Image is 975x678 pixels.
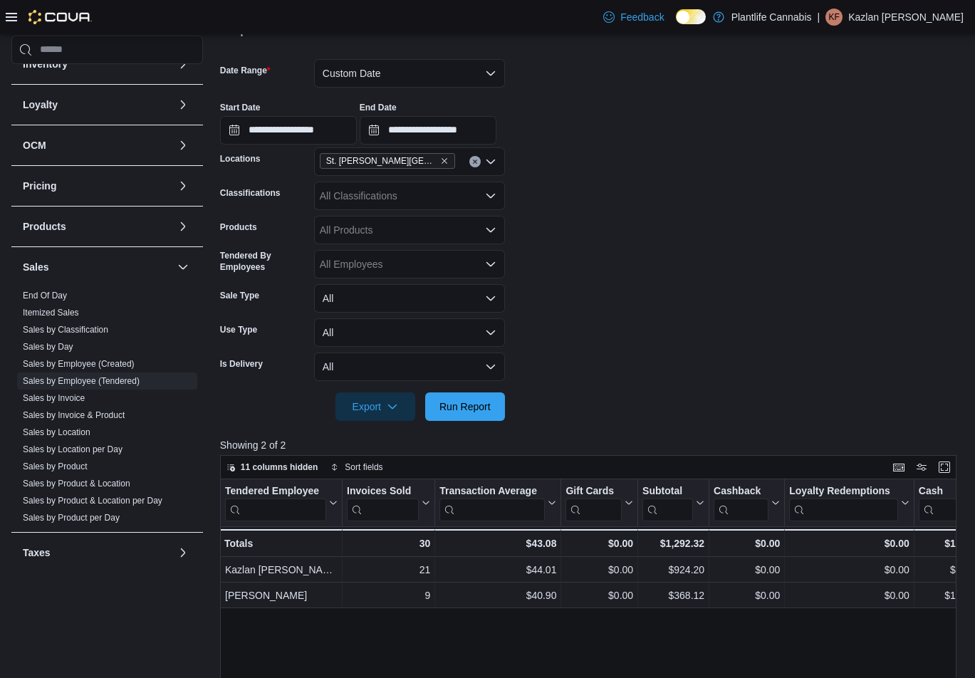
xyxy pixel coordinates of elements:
[225,484,338,521] button: Tendered Employee
[23,358,135,370] span: Sales by Employee (Created)
[174,177,192,194] button: Pricing
[620,10,664,24] span: Feedback
[345,461,382,473] span: Sort fields
[485,224,496,236] button: Open list of options
[23,307,79,318] span: Itemized Sales
[818,9,820,26] p: |
[936,459,953,476] button: Enter fullscreen
[28,10,92,24] img: Cova
[23,179,172,193] button: Pricing
[320,153,455,169] span: St. Albert - Jensen Lakes
[642,561,704,578] div: $924.20
[23,57,172,71] button: Inventory
[23,478,130,489] span: Sales by Product & Location
[23,513,120,523] a: Sales by Product per Day
[789,561,909,578] div: $0.00
[439,484,545,498] div: Transaction Average
[347,561,430,578] div: 21
[174,56,192,73] button: Inventory
[440,157,449,165] button: Remove St. Albert - Jensen Lakes from selection in this group
[23,444,122,455] span: Sales by Location per Day
[23,138,172,152] button: OCM
[23,410,125,420] a: Sales by Invoice & Product
[23,359,135,369] a: Sales by Employee (Created)
[347,535,430,552] div: 30
[23,179,56,193] h3: Pricing
[347,587,430,604] div: 9
[23,138,46,152] h3: OCM
[23,495,162,506] span: Sales by Product & Location per Day
[314,59,505,88] button: Custom Date
[23,427,90,438] span: Sales by Location
[326,154,437,168] span: St. [PERSON_NAME][GEOGRAPHIC_DATA]
[220,153,261,165] label: Locations
[23,219,172,234] button: Products
[642,535,704,552] div: $1,292.32
[789,484,909,521] button: Loyalty Redemptions
[642,587,704,604] div: $368.12
[325,459,388,476] button: Sort fields
[890,459,907,476] button: Keyboard shortcuts
[220,290,259,301] label: Sale Type
[23,461,88,471] a: Sales by Product
[23,393,85,403] a: Sales by Invoice
[23,546,51,560] h3: Taxes
[913,459,930,476] button: Display options
[344,392,407,421] span: Export
[220,221,257,233] label: Products
[174,137,192,154] button: OCM
[174,96,192,113] button: Loyalty
[314,284,505,313] button: All
[347,484,430,521] button: Invoices Sold
[789,484,898,498] div: Loyalty Redemptions
[23,479,130,489] a: Sales by Product & Location
[23,427,90,437] a: Sales by Location
[23,260,49,274] h3: Sales
[221,459,324,476] button: 11 columns hidden
[23,291,67,301] a: End Of Day
[714,561,780,578] div: $0.00
[174,544,192,561] button: Taxes
[565,484,622,521] div: Gift Card Sales
[23,98,58,112] h3: Loyalty
[23,376,140,386] a: Sales by Employee (Tendered)
[676,9,706,24] input: Dark Mode
[23,546,172,560] button: Taxes
[220,116,357,145] input: Press the down key to open a popover containing a calendar.
[23,341,73,353] span: Sales by Day
[220,102,261,113] label: Start Date
[23,461,88,472] span: Sales by Product
[485,190,496,202] button: Open list of options
[23,512,120,523] span: Sales by Product per Day
[565,535,633,552] div: $0.00
[220,358,263,370] label: Is Delivery
[23,324,108,335] span: Sales by Classification
[23,496,162,506] a: Sales by Product & Location per Day
[347,484,419,521] div: Invoices Sold
[714,484,768,498] div: Cashback
[23,260,172,274] button: Sales
[225,484,326,521] div: Tendered Employee
[439,484,556,521] button: Transaction Average
[425,392,505,421] button: Run Report
[224,535,338,552] div: Totals
[565,484,622,498] div: Gift Cards
[714,535,780,552] div: $0.00
[439,587,556,604] div: $40.90
[225,484,326,498] div: Tendered Employee
[789,535,909,552] div: $0.00
[919,484,969,498] div: Cash
[642,484,704,521] button: Subtotal
[241,461,318,473] span: 11 columns hidden
[714,484,780,521] button: Cashback
[220,65,271,76] label: Date Range
[598,3,669,31] a: Feedback
[789,484,898,521] div: Loyalty Redemptions
[469,156,481,167] button: Clear input
[919,484,969,521] div: Cash
[828,9,839,26] span: KF
[848,9,964,26] p: Kazlan [PERSON_NAME]
[23,410,125,421] span: Sales by Invoice & Product
[825,9,843,26] div: Kazlan Foisy-Lentz
[220,187,281,199] label: Classifications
